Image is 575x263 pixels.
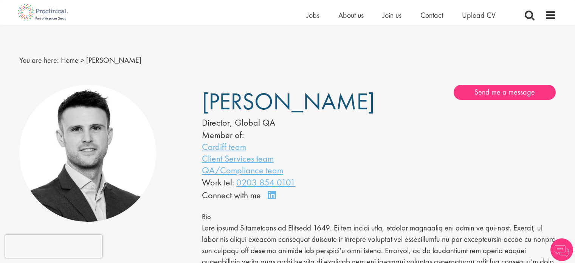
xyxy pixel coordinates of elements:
[86,55,141,65] span: [PERSON_NAME]
[307,10,319,20] a: Jobs
[5,235,102,258] iframe: reCAPTCHA
[202,176,234,188] span: Work tel:
[81,55,84,65] span: >
[202,116,356,129] div: Director, Global QA
[550,238,573,261] img: Chatbot
[383,10,401,20] a: Join us
[202,164,283,176] a: QA/Compliance team
[202,141,246,153] a: Cardiff team
[202,86,375,117] span: [PERSON_NAME]
[19,85,157,222] img: Joshua Godden
[61,55,79,65] a: breadcrumb link
[420,10,443,20] a: Contact
[202,129,244,141] label: Member of:
[202,153,274,164] a: Client Services team
[202,212,211,221] span: Bio
[462,10,496,20] a: Upload CV
[338,10,364,20] a: About us
[19,55,59,65] span: You are here:
[236,176,296,188] a: 0203 854 0101
[454,85,556,100] a: Send me a message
